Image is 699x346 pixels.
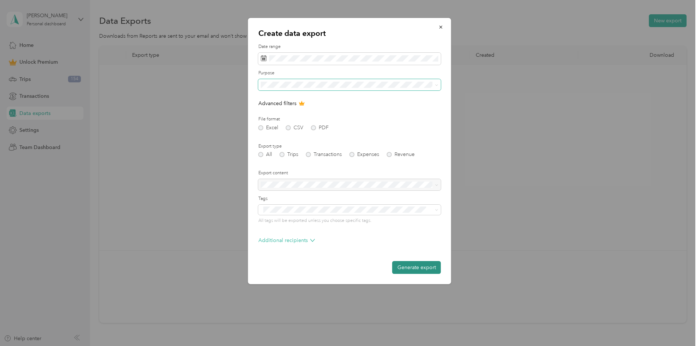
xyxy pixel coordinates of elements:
label: File format [258,116,441,123]
label: Date range [258,44,441,50]
label: Export content [258,170,441,176]
p: All tags will be exported unless you choose specific tags. [258,217,441,224]
label: Tags [258,196,441,202]
p: Advanced filters [258,100,441,107]
p: Additional recipients [258,237,315,244]
label: Purpose [258,70,441,77]
iframe: Everlance-gr Chat Button Frame [658,305,699,346]
label: Export type [258,143,441,150]
button: Generate export [392,261,441,274]
p: Create data export [258,28,441,38]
